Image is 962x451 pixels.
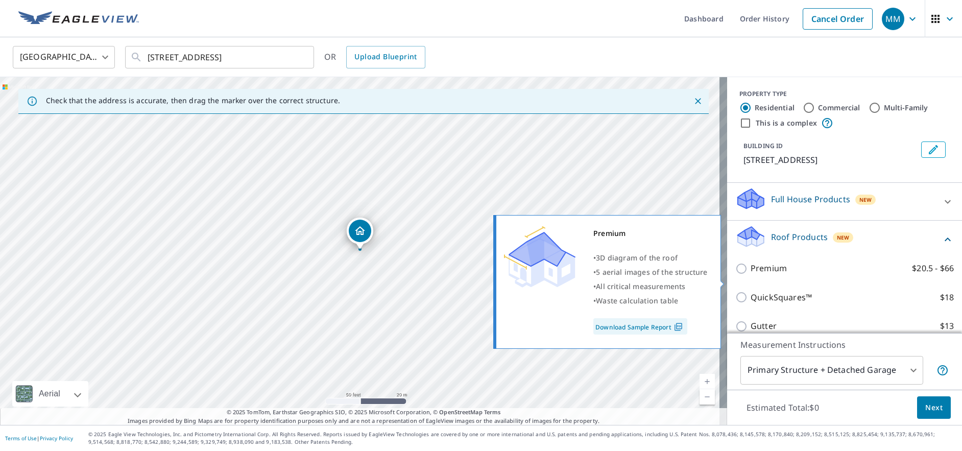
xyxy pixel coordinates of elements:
[346,46,425,68] a: Upload Blueprint
[700,374,715,389] a: Current Level 19, Zoom In
[691,94,705,108] button: Close
[13,43,115,72] div: [GEOGRAPHIC_DATA]
[735,225,954,254] div: Roof ProductsNew
[354,51,417,63] span: Upload Blueprint
[751,262,787,275] p: Premium
[36,381,63,407] div: Aerial
[818,103,860,113] label: Commercial
[738,396,827,419] p: Estimated Total: $0
[936,364,949,376] span: Your report will include the primary structure and a detached garage if one exists.
[917,396,951,419] button: Next
[740,356,923,385] div: Primary Structure + Detached Garage
[756,118,817,128] label: This is a complex
[324,46,425,68] div: OR
[921,141,946,158] button: Edit building 1
[504,226,575,288] img: Premium
[88,431,957,446] p: © 2025 Eagle View Technologies, Inc. and Pictometry International Corp. All Rights Reserved. Repo...
[884,103,928,113] label: Multi-Family
[40,435,73,442] a: Privacy Policy
[593,318,687,335] a: Download Sample Report
[771,193,850,205] p: Full House Products
[593,226,708,241] div: Premium
[593,294,708,308] div: •
[596,281,685,291] span: All critical measurements
[859,196,872,204] span: New
[743,154,917,166] p: [STREET_ADDRESS]
[596,296,678,305] span: Waste calculation table
[593,265,708,279] div: •
[837,233,850,242] span: New
[5,435,73,441] p: |
[593,251,708,265] div: •
[46,96,340,105] p: Check that the address is accurate, then drag the marker over the correct structure.
[671,322,685,331] img: Pdf Icon
[882,8,904,30] div: MM
[771,231,828,243] p: Roof Products
[912,262,954,275] p: $20.5 - $66
[347,218,373,249] div: Dropped pin, building 1, Residential property, 153 Split Rock Rd Newfoundland, PA 18445
[743,141,783,150] p: BUILDING ID
[925,401,943,414] span: Next
[593,279,708,294] div: •
[596,267,707,277] span: 5 aerial images of the structure
[227,408,501,417] span: © 2025 TomTom, Earthstar Geographics SIO, © 2025 Microsoft Corporation, ©
[735,187,954,216] div: Full House ProductsNew
[751,320,777,333] p: Gutter
[940,320,954,333] p: $13
[18,11,139,27] img: EV Logo
[596,253,678,263] span: 3D diagram of the roof
[751,291,812,304] p: QuickSquares™
[740,339,949,351] p: Measurement Instructions
[12,381,88,407] div: Aerial
[439,408,482,416] a: OpenStreetMap
[940,291,954,304] p: $18
[484,408,501,416] a: Terms
[739,89,950,99] div: PROPERTY TYPE
[803,8,873,30] a: Cancel Order
[700,389,715,405] a: Current Level 19, Zoom Out
[5,435,37,442] a: Terms of Use
[755,103,795,113] label: Residential
[148,43,293,72] input: Search by address or latitude-longitude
